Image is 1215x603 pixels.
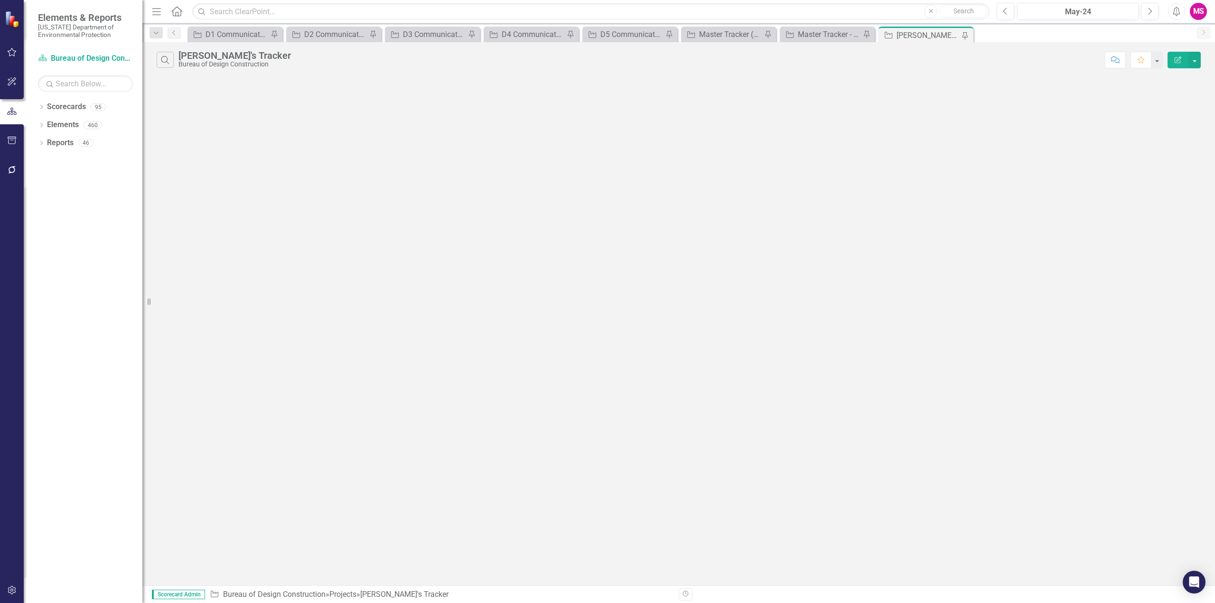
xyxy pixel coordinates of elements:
[178,50,291,61] div: [PERSON_NAME]'s Tracker
[403,28,466,40] div: D3 Communications Tracker
[360,590,449,599] div: [PERSON_NAME]'s Tracker
[1183,571,1206,594] div: Open Intercom Messenger
[5,10,21,27] img: ClearPoint Strategy
[585,28,663,40] a: D5 Communications Tracker
[289,28,367,40] a: D2 Communications Tracker
[47,138,74,148] a: Reports
[329,590,356,599] a: Projects
[38,75,133,92] input: Search Below...
[683,28,762,40] a: Master Tracker (External)
[178,61,291,68] div: Bureau of Design Construction
[782,28,860,40] a: Master Tracker - Current User
[940,5,987,18] button: Search
[387,28,466,40] a: D3 Communications Tracker
[210,589,672,600] div: » »
[91,103,106,111] div: 95
[78,139,93,147] div: 46
[47,102,86,112] a: Scorecards
[47,120,79,130] a: Elements
[206,28,268,40] div: D1 Communications Tracker
[699,28,762,40] div: Master Tracker (External)
[304,28,367,40] div: D2 Communications Tracker
[953,7,974,15] span: Search
[38,12,133,23] span: Elements & Reports
[38,53,133,64] a: Bureau of Design Construction
[192,3,990,20] input: Search ClearPoint...
[502,28,564,40] div: D4 Communications Tracker
[190,28,268,40] a: D1 Communications Tracker
[1020,6,1135,18] div: May-24
[897,29,959,41] div: [PERSON_NAME]'s Tracker
[84,121,102,129] div: 460
[600,28,663,40] div: D5 Communications Tracker
[1190,3,1207,20] button: MS
[38,23,133,39] small: [US_STATE] Department of Environmental Protection
[486,28,564,40] a: D4 Communications Tracker
[798,28,860,40] div: Master Tracker - Current User
[152,590,205,599] span: Scorecard Admin
[1017,3,1139,20] button: May-24
[223,590,326,599] a: Bureau of Design Construction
